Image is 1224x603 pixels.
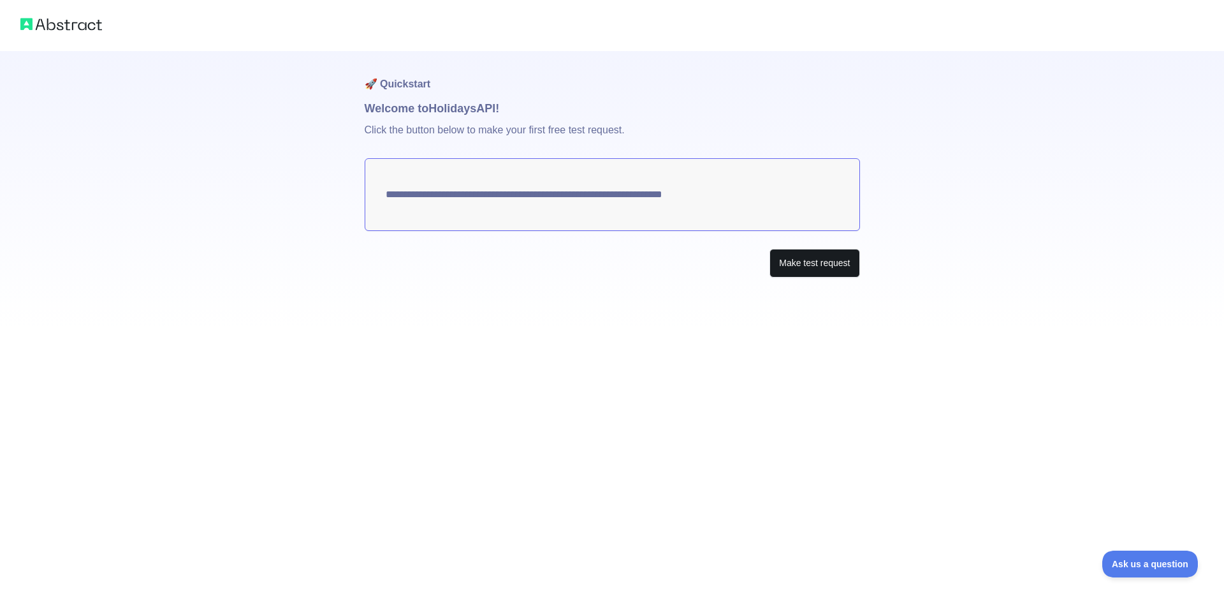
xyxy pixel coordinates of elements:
p: Click the button below to make your first free test request. [365,117,860,158]
h1: Welcome to Holidays API! [365,100,860,117]
h1: 🚀 Quickstart [365,51,860,100]
img: Abstract logo [20,15,102,33]
iframe: Toggle Customer Support [1102,551,1198,577]
button: Make test request [769,249,859,278]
